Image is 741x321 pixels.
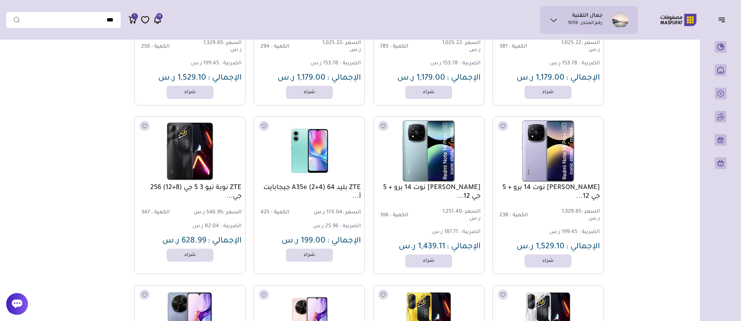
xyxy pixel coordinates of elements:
[430,61,458,67] span: 153.78 ر.س
[139,120,241,181] img: 20250909142539945670.png
[141,44,150,50] span: 256
[138,184,242,201] a: ZTE نوبة نيو 3 5 جي (8+12) 256 جي...
[327,74,361,83] span: الإجمالي :
[342,210,361,216] span: السعر :
[223,40,242,46] span: السعر :
[167,86,214,99] a: شراء
[258,184,361,201] a: ZTE بليد A35e (2+4) 64 جيجابايت أ...
[432,229,458,235] span: 187.71 ر.س
[655,13,702,27] img: Logo
[579,229,600,235] span: الضريبة :
[158,13,161,20] span: 14
[497,120,599,181] img: 2025-10-05-68e27c55f0689.png
[260,44,270,50] span: 294
[579,61,600,67] span: الضريبة :
[549,229,577,235] span: 199.45 ر.س
[517,74,565,83] span: 1,179.00 ر.س
[405,254,452,268] a: شراء
[549,209,600,222] span: 1,329.65 ر.س
[258,120,360,181] img: 2025-10-05-68e27754750bc.png
[462,40,481,46] span: السعر :
[313,224,338,229] span: 25.96 ر.س
[167,249,214,262] a: شراء
[430,209,481,222] span: 1,251.40 ر.س
[390,44,408,50] span: الكمية :
[380,213,389,218] span: 106
[191,61,219,67] span: 199.45 ر.س
[499,213,508,218] span: 238
[151,210,170,216] span: الكمية :
[447,243,481,252] span: الإجمالي :
[397,74,445,83] span: 1,179.00 ر.س
[220,224,242,229] span: الضريبة :
[525,86,571,99] a: شراء
[271,210,289,216] span: الكمية :
[462,209,481,215] span: السعر :
[550,61,577,67] span: 153.78 ر.س
[260,210,270,216] span: 425
[430,40,481,54] span: 1,025.22 ر.س
[223,210,242,216] span: السعر :
[497,184,600,201] a: [PERSON_NAME] نوت 14 برو + 5 جي 12...
[509,44,527,50] span: الكمية :
[572,13,602,20] h1: جمال التقنية
[517,243,565,252] span: 1,529.10 ر.س
[208,74,242,83] span: الإجمالي :
[191,209,242,216] span: 546.95 ر.س
[311,61,338,67] span: 153.78 ر.س
[399,243,445,252] span: 1,439.11 ر.س
[566,243,600,252] span: الإجمالي :
[525,254,571,268] a: شراء
[377,184,481,201] a: [PERSON_NAME] نوت 14 برو + 5 جي 12...
[153,15,162,24] a: 14
[310,40,361,54] span: 1,025.22 ر.س
[581,209,600,215] span: السعر :
[340,224,361,229] span: الضريبة :
[380,44,389,50] span: 783
[282,237,326,246] span: 199.00 ر.س
[191,40,242,54] span: 1,329.65 ر.س
[134,13,135,20] span: 1
[128,15,137,24] a: 1
[447,74,481,83] span: الإجمالي :
[340,61,361,67] span: الضريبة :
[378,120,480,181] img: 2025-10-05-68e27afc144cb.png
[390,213,408,218] span: الكمية :
[459,229,481,235] span: الضريبة :
[549,40,600,54] span: 1,025.22 ر.س
[286,249,333,262] a: شراء
[568,20,602,27] p: رقم المتجر : 1059
[405,86,452,99] a: شراء
[459,61,481,67] span: الضريبة :
[566,74,600,83] span: الإجمالي :
[310,209,361,216] span: 173.04 ر.س
[510,213,528,218] span: الكمية :
[581,40,600,46] span: السعر :
[342,40,361,46] span: السعر :
[278,74,326,83] span: 1,179.00 ر.س
[192,224,219,229] span: 82.04 ر.س
[162,237,206,246] span: 628.99 ر.س
[327,237,361,246] span: الإجمالي :
[208,237,242,246] span: الإجمالي :
[499,44,507,50] span: 381
[286,86,333,99] a: شراء
[612,12,629,28] img: جمال التقنية
[141,210,150,216] span: 347
[220,61,242,67] span: الضريبة :
[158,74,206,83] span: 1,529.10 ر.س
[271,44,289,50] span: الكمية :
[151,44,170,50] span: الكمية :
